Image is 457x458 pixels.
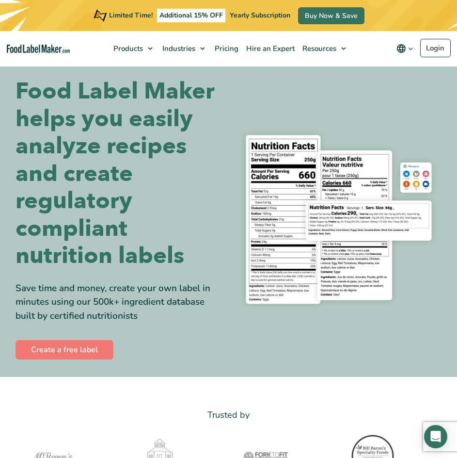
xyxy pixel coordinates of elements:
a: Create a free label [16,340,113,360]
a: Buy Now & Save [298,7,364,24]
span: Hire an Expert [243,44,296,53]
a: Resources [298,31,351,66]
a: Pricing [210,31,241,66]
a: Industries [158,31,210,66]
div: Open Intercom Messenger [424,425,447,448]
a: Hire an Expert [241,31,298,66]
span: Resources [299,44,337,53]
span: Yearly Subscription [230,11,290,20]
span: Additional 15% OFF [157,9,225,22]
span: Industries [159,44,196,53]
span: Limited Time! [109,11,153,20]
p: Trusted by [16,408,441,422]
a: Login [420,39,451,57]
a: Products [109,31,158,66]
span: Pricing [212,44,239,53]
h1: Food Label Maker helps you easily analyze recipes and create regulatory compliant nutrition labels [16,78,221,270]
div: Save time and money, create your own label in minutes using our 500k+ ingredient database built b... [16,281,221,323]
span: Products [110,44,144,53]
